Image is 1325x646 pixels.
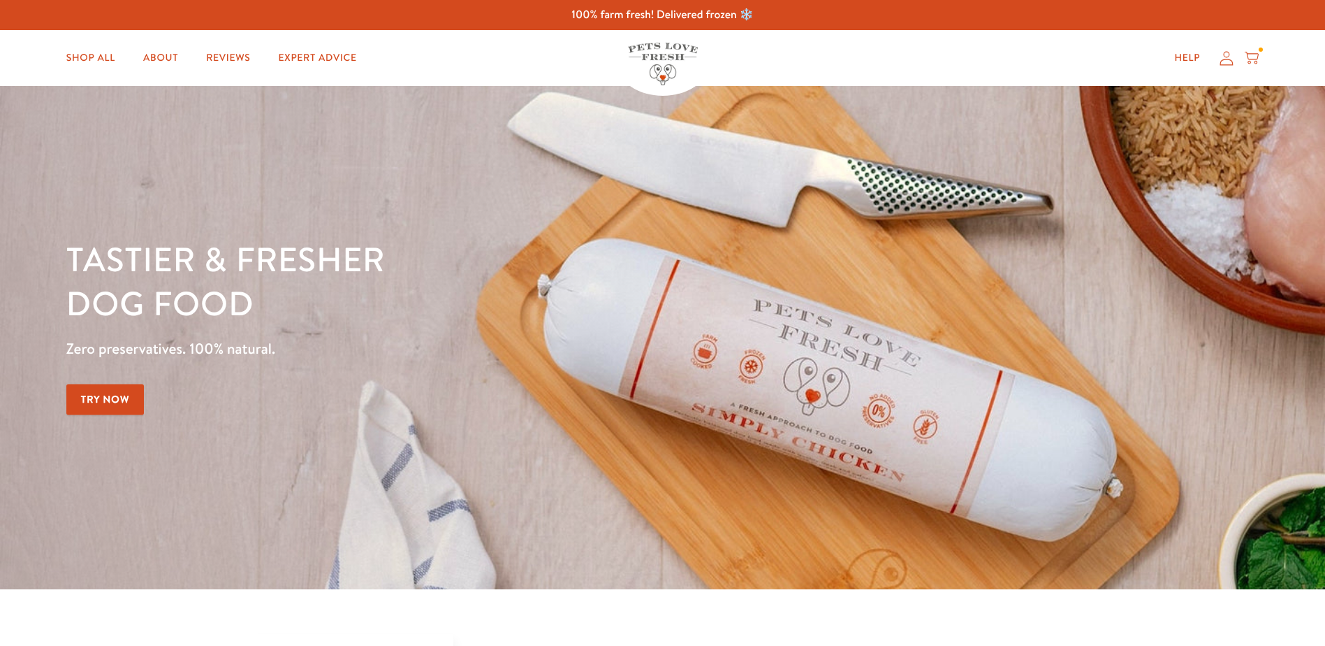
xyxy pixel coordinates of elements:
[628,43,698,85] img: Pets Love Fresh
[268,44,368,72] a: Expert Advice
[66,384,145,415] a: Try Now
[66,336,861,361] p: Zero preservatives. 100% natural.
[66,238,861,326] h1: Tastier & fresher dog food
[1163,44,1211,72] a: Help
[195,44,261,72] a: Reviews
[55,44,126,72] a: Shop All
[132,44,189,72] a: About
